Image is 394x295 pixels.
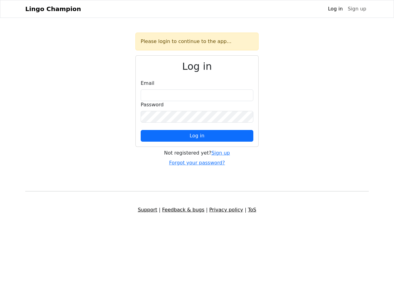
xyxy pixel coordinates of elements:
label: Email [141,80,154,87]
h2: Log in [141,61,253,72]
a: Log in [325,3,345,15]
a: Sign up [211,150,230,156]
a: Feedback & bugs [162,207,204,213]
div: | | | [22,206,372,214]
a: Forgot your password? [169,160,225,166]
a: Privacy policy [209,207,243,213]
a: Lingo Champion [25,3,81,15]
div: Not registered yet? [135,149,259,157]
a: Support [138,207,157,213]
label: Password [141,101,164,108]
span: Log in [190,133,204,139]
a: Sign up [345,3,369,15]
div: Please login to continue to the app... [135,33,259,50]
a: ToS [248,207,256,213]
button: Log in [141,130,253,142]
